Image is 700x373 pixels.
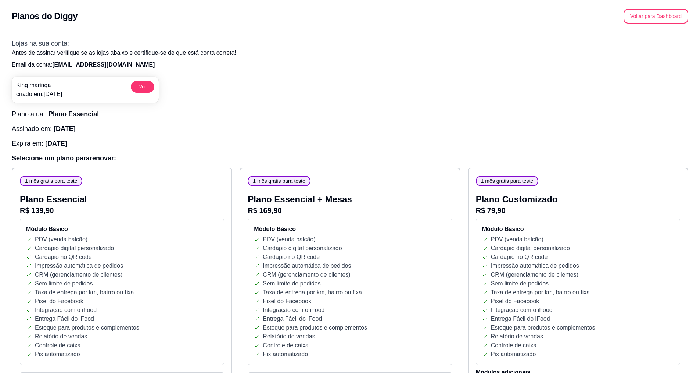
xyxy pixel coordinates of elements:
[248,193,452,205] p: Plano Essencial + Mesas
[12,138,688,149] h3: Expira em:
[12,109,688,119] h3: Plano atual:
[491,270,578,279] p: CRM (gerenciamento de clientes)
[491,306,553,315] p: Integração com o iFood
[263,270,350,279] p: CRM (gerenciamento de clientes)
[263,262,351,270] p: Impressão automática de pedidos
[263,235,315,244] p: PDV (venda balcão)
[491,315,550,323] p: Entrega Fácil do iFood
[263,315,322,323] p: Entrega Fácil do iFood
[478,177,536,185] span: 1 mês gratis para teste
[12,153,688,163] h3: Selecione um plano para renovar :
[491,253,548,262] p: Cardápio no QR code
[35,350,80,359] p: Pix automatizado
[263,350,308,359] p: Pix automatizado
[20,193,224,205] p: Plano Essencial
[263,306,324,315] p: Integração com o iFood
[263,244,342,253] p: Cardápio digital personalizado
[263,297,311,306] p: Pixel do Facebook
[12,77,159,103] a: King maringacriado em:[DATE]Ver
[12,49,688,57] p: Antes de assinar verifique se as lojas abaixo e certifique-se de que está conta correta!
[491,297,539,306] p: Pixel do Facebook
[250,177,308,185] span: 1 mês gratis para teste
[35,315,94,323] p: Entrega Fácil do iFood
[12,10,78,22] h2: Planos do Diggy
[263,288,362,297] p: Taxa de entrega por km, bairro ou fixa
[35,235,87,244] p: PDV (venda balcão)
[22,177,80,185] span: 1 mês gratis para teste
[491,332,543,341] p: Relatório de vendas
[12,38,688,49] h3: Lojas na sua conta:
[16,90,62,99] p: criado em: [DATE]
[624,13,688,19] a: Voltar para Dashboard
[35,253,92,262] p: Cardápio no QR code
[263,341,309,350] p: Controle de caixa
[491,244,570,253] p: Cardápio digital personalizado
[476,193,680,205] p: Plano Customizado
[491,288,590,297] p: Taxa de entrega por km, bairro ou fixa
[491,341,537,350] p: Controle de caixa
[482,225,674,234] h4: Módulo Básico
[52,61,155,68] span: [EMAIL_ADDRESS][DOMAIN_NAME]
[263,323,367,332] p: Estoque para produtos e complementos
[35,341,81,350] p: Controle de caixa
[263,279,320,288] p: Sem limite de pedidos
[35,270,122,279] p: CRM (gerenciamento de clientes)
[35,323,139,332] p: Estoque para produtos e complementos
[49,110,99,118] span: Plano Essencial
[45,140,67,147] span: [DATE]
[20,205,224,216] p: R$ 139,90
[624,9,688,24] button: Voltar para Dashboard
[254,225,446,234] h4: Módulo Básico
[35,332,87,341] p: Relatório de vendas
[476,205,680,216] p: R$ 79,90
[26,225,218,234] h4: Módulo Básico
[12,124,688,134] h3: Assinado em:
[16,81,62,90] p: King maringa
[131,81,154,93] button: Ver
[12,60,688,69] p: Email da conta:
[35,297,83,306] p: Pixel do Facebook
[491,235,543,244] p: PDV (venda balcão)
[491,262,579,270] p: Impressão automática de pedidos
[491,350,536,359] p: Pix automatizado
[35,279,93,288] p: Sem limite de pedidos
[263,332,315,341] p: Relatório de vendas
[35,306,97,315] p: Integração com o iFood
[248,205,452,216] p: R$ 169,90
[491,279,549,288] p: Sem limite de pedidos
[54,125,76,132] span: [DATE]
[491,323,595,332] p: Estoque para produtos e complementos
[35,288,134,297] p: Taxa de entrega por km, bairro ou fixa
[35,262,123,270] p: Impressão automática de pedidos
[263,253,320,262] p: Cardápio no QR code
[35,244,114,253] p: Cardápio digital personalizado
